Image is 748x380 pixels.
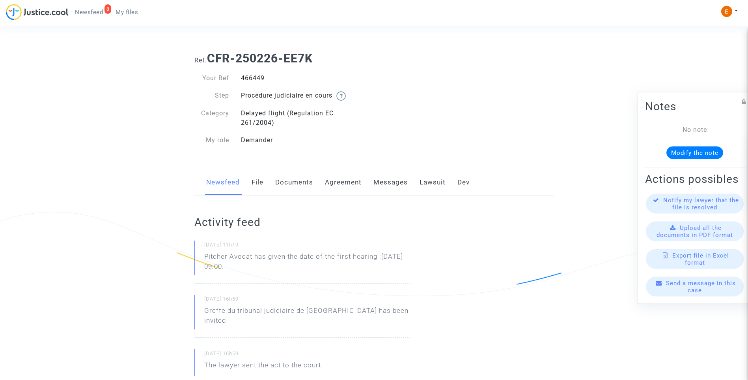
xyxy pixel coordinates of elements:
span: Send a message in this case [666,280,736,294]
div: Your Ref [188,73,235,83]
p: Greffe du tribunal judiciaire de [GEOGRAPHIC_DATA] has been invited [204,306,410,329]
a: Newsfeed [206,169,240,196]
div: 466449 [235,73,374,83]
div: Category [188,109,235,128]
span: Export file in Excel format [672,252,729,266]
div: No note [657,125,733,135]
div: My role [188,135,235,145]
div: 8 [104,4,112,14]
a: My files [109,6,144,18]
div: Procédure judiciaire en cours [235,91,374,101]
h2: Activity feed [194,215,410,229]
img: jc-logo.svg [6,4,69,20]
p: The lawyer sent the act to the court [204,360,321,374]
a: File [252,169,263,196]
span: Notify my lawyer that the file is resolved [663,197,739,211]
b: CFR-250226-EE7K [207,51,313,65]
a: Lawsuit [420,169,446,196]
small: [DATE] 16h59 [204,350,410,360]
a: Agreement [325,169,362,196]
a: Documents [275,169,313,196]
div: Delayed flight (Regulation EC 261/2004) [235,109,374,128]
a: Dev [457,169,470,196]
span: Upload all the documents in PDF format [657,224,733,239]
span: Newsfeed [75,9,103,16]
div: Step [188,91,235,101]
span: My files [116,9,138,16]
small: [DATE] 16h59 [204,295,410,306]
span: Ref. [194,56,207,64]
p: Pitcher Avocat has given the date of the first hearing :[DATE] 09:00. [204,252,410,275]
img: ACg8ocIeiFvHKe4dA5oeRFd_CiCnuxWUEc1A2wYhRJE3TTWt=s96-c [721,6,732,17]
h2: Notes [645,100,744,113]
div: Demander [235,135,374,145]
small: [DATE] 11h19 [204,241,410,252]
h2: Actions possibles [645,172,744,186]
a: Messages [373,169,408,196]
img: help.svg [336,91,346,101]
a: 8Newsfeed [69,6,109,18]
button: Modify the note [666,147,723,159]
